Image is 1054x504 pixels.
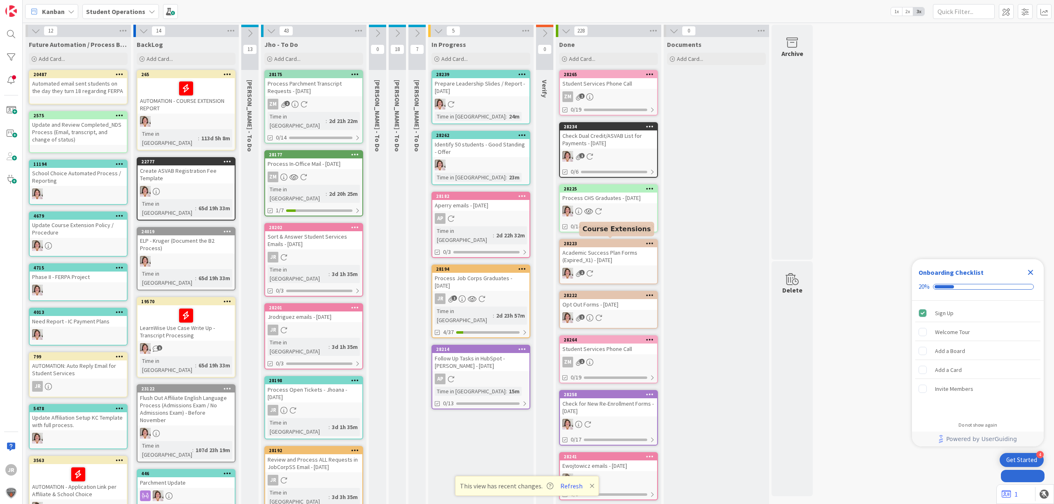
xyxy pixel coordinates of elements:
a: 28202Sort & Answer Student Services Emails - [DATE]JRTime in [GEOGRAPHIC_DATA]:3d 1h 35m0/3 [264,223,363,297]
div: 28222 [564,293,657,298]
div: 28262 [436,132,529,138]
div: 28234 [560,123,657,130]
div: Onboarding Checklist [919,267,984,277]
div: Sort & Answer Student Services Emails - [DATE] [265,231,362,249]
div: 2575 [33,113,127,118]
div: Time in [GEOGRAPHIC_DATA] [435,307,493,325]
span: 0/6 [571,167,578,176]
div: 20487 [33,72,127,77]
div: Time in [GEOGRAPHIC_DATA] [268,265,329,283]
div: Time in [GEOGRAPHIC_DATA] [435,387,506,396]
span: 0/19 [571,105,581,114]
div: Checklist Container [912,259,1044,446]
div: EW [30,285,127,295]
div: 28198 [269,378,362,383]
div: 28223 [564,241,657,246]
div: Update Affiliation Setup KC Template with full process. [30,412,127,430]
div: 28177Process In-Office Mail - [DATE] [265,151,362,169]
div: 265AUTOMATION - COURSE EXTENSION REPORT [138,71,235,114]
div: 28223 [560,240,657,247]
div: Create ASVAB Registration Fee Template [138,165,235,183]
div: 28194Process Job Corps Graduates - [DATE] [432,265,529,291]
div: EW [560,268,657,279]
div: Time in [GEOGRAPHIC_DATA] [268,185,326,203]
div: Welcome Tour is incomplete. [915,323,1040,341]
div: Time in [GEOGRAPHIC_DATA] [268,418,329,436]
div: 20487 [30,71,127,78]
span: : [195,361,196,370]
div: EW [138,343,235,354]
div: JR [32,381,43,392]
div: 28262Identify 50 students - Good Standing - Offer [432,132,529,157]
div: EW [30,329,127,340]
img: EW [32,240,43,251]
div: Jrodriguez emails - [DATE] [265,311,362,322]
b: Student Operations [86,7,145,16]
div: 15m [507,387,522,396]
div: 19570LearnWise Use Case Write Up - Transcript Processing [138,298,235,341]
div: 11194 [33,161,127,167]
div: EW [560,151,657,162]
div: 28194 [432,265,529,273]
div: 28198Process Open Tickets - Jhoana - [DATE] [265,377,362,402]
div: 23m [507,173,522,182]
span: : [195,274,196,283]
span: 0/14 [276,133,287,142]
div: 24019 [141,229,235,235]
div: AP [432,374,529,384]
span: 0/3 [276,286,284,295]
span: 1 [452,295,457,301]
a: 28223Academic Success Plan Forms (Expired_X1) - [DATE]EW [559,239,658,284]
div: AP [435,213,445,224]
div: 11194School Choice Automated Process / Reporting [30,160,127,186]
a: 4715Phase II - FERPA ProjectEW [29,263,128,301]
div: 28182 [436,193,529,199]
a: 28239Prepare Leadership Slides / Report - [DATE]EWTime in [GEOGRAPHIC_DATA]:24m [431,70,530,124]
a: 28201Jrodriguez emails - [DATE]JRTime in [GEOGRAPHIC_DATA]:3d 1h 35m0/3 [264,303,363,369]
a: 28222Opt Out Forms - [DATE]EW [559,291,658,329]
div: 3d 1h 35m [330,342,360,351]
div: 22777 [141,159,235,165]
img: EW [140,343,151,354]
img: EW [562,312,573,323]
img: EW [32,285,43,295]
div: EW [560,312,657,323]
div: 20% [919,283,930,290]
div: 20487Automated email sent students on the day they turn 18 regarding FERPA [30,71,127,96]
img: EW [140,428,151,439]
a: 19570LearnWise Use Case Write Up - Transcript ProcessingEWTime in [GEOGRAPHIC_DATA]:65d 19h 33m [137,297,236,378]
img: EW [435,160,445,170]
span: : [506,112,507,121]
div: Student Services Phone Call [560,344,657,354]
div: 24019ELP - Kruger (Document the B2 Process) [138,228,235,253]
div: EW [138,186,235,197]
div: 28258 [560,391,657,398]
div: 107d 23h 19m [194,446,232,455]
a: 28182Aperry emails - [DATE]APTime in [GEOGRAPHIC_DATA]:2d 22h 32m0/3 [431,192,530,258]
div: Phase II - FERPA Project [30,272,127,282]
div: JR [30,381,127,392]
div: Process CHS Graduates - [DATE] [560,193,657,203]
div: 28202 [265,224,362,231]
div: School Choice Automated Process / Reporting [30,168,127,186]
div: Automated email sent students on the day they turn 18 regarding FERPA [30,78,127,96]
div: 28239Prepare Leadership Slides / Report - [DATE] [432,71,529,96]
div: AUTOMATION - COURSE EXTENSION REPORT [138,78,235,114]
img: EW [32,188,43,199]
div: Close Checklist [1024,266,1037,279]
span: : [198,134,199,143]
div: ZM [265,99,362,109]
div: Invite Members [935,384,973,394]
div: JR [265,405,362,416]
span: 4/37 [443,328,454,337]
div: 28214 [436,346,529,352]
a: 28258Check for New Re-Enrollment Forms - [DATE]EW0/17 [559,390,658,446]
div: JR [265,252,362,262]
div: 4679Update Course Extension Policy / Procedure [30,212,127,238]
a: 28234Check Dual Credit/ASVAB List for Payments - [DATE]EW0/6 [559,122,658,178]
span: : [506,387,507,396]
div: 2575Update and Review Completed_NDS Process (Email, transcript, and change of status) [30,112,127,145]
span: 1 [579,93,585,99]
span: 0/19 [571,373,581,382]
div: 28201 [269,305,362,311]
